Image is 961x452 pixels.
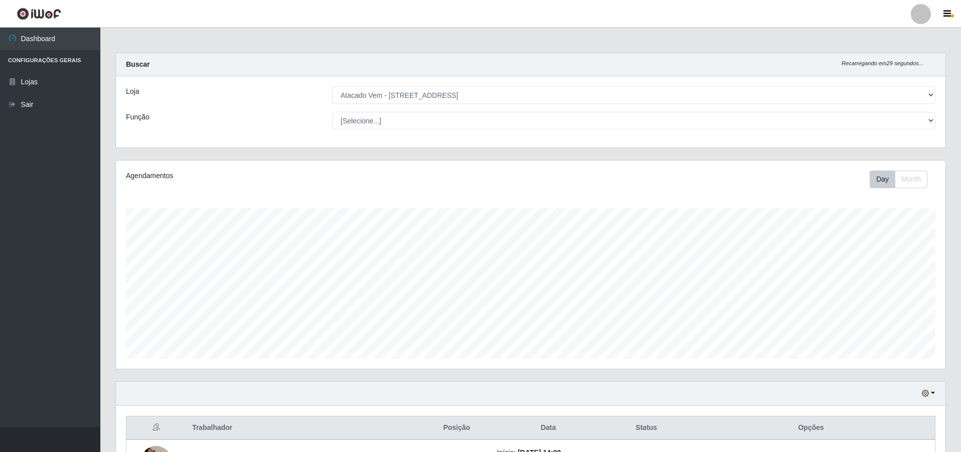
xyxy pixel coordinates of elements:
[423,416,491,440] th: Posição
[870,171,927,188] div: First group
[126,112,150,122] label: Função
[687,416,935,440] th: Opções
[606,416,688,440] th: Status
[126,60,150,68] strong: Buscar
[491,416,605,440] th: Data
[126,171,455,181] div: Agendamentos
[842,60,923,66] i: Recarregando em 29 segundos...
[895,171,927,188] button: Month
[17,8,61,20] img: CoreUI Logo
[870,171,895,188] button: Day
[186,416,423,440] th: Trabalhador
[870,171,935,188] div: Toolbar with button groups
[126,86,139,97] label: Loja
